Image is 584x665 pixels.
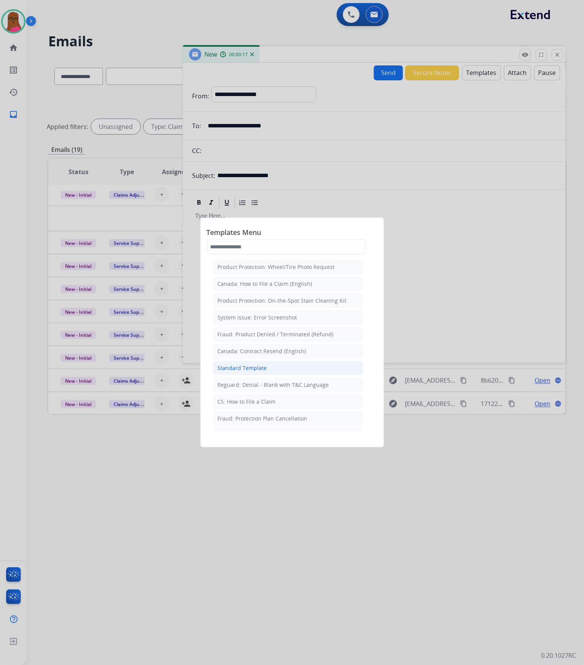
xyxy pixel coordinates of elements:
[218,398,276,406] div: CS: How to File a Claim
[218,347,306,355] div: Canada: Contract Resend (English)
[218,263,335,271] div: Product Protection: Wheel/Tire Photo Request
[218,415,308,422] div: Fraud: Protection Plan Cancellation
[218,381,329,389] div: Reguard: Denial - Blank with T&C Language
[218,297,347,305] div: Product Protection: On-the-Spot Stain Cleaning Kit
[218,314,297,321] div: System Issue: Error Screenshot
[218,364,267,372] div: Standard Template
[207,227,378,239] span: Templates Menu
[218,280,312,288] div: Canada: How to File a Claim (English)
[218,331,334,338] div: Fraud: Product Denied / Terminated (Refund)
